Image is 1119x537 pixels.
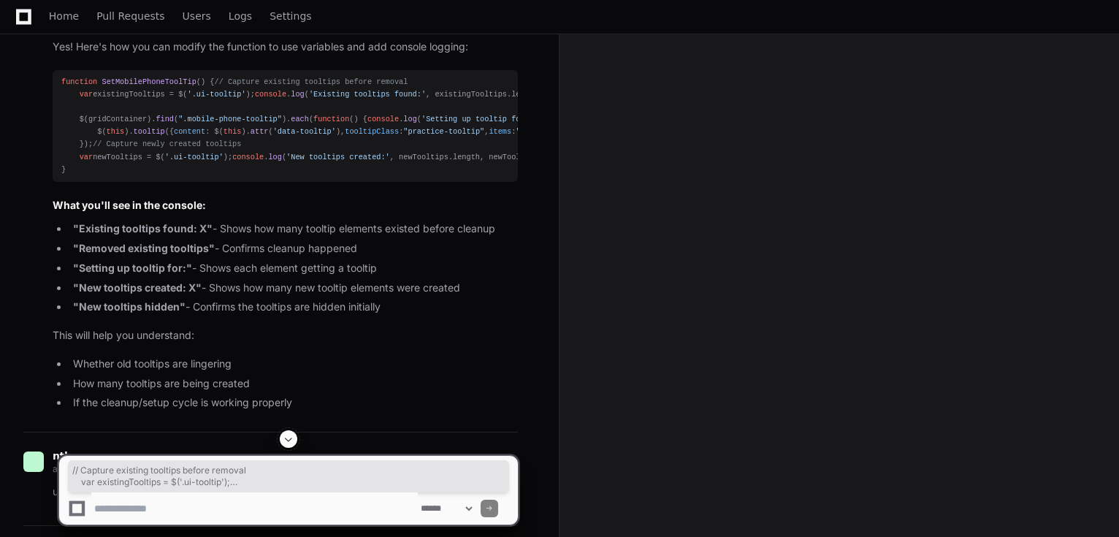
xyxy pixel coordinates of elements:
strong: "Removed existing tooltips" [73,242,215,254]
span: // Capture existing tooltips before removal var existingTooltips = $('.ui-tooltip'); console.log(... [72,465,505,488]
span: tooltipClass [345,127,399,136]
span: Settings [270,12,311,20]
span: each [291,115,309,123]
strong: "Setting up tooltip for: " [73,262,192,274]
li: - Shows how many new tooltip elements were created [69,280,518,297]
span: log [291,90,304,99]
span: this [107,127,125,136]
span: SetMobilePhoneToolTip [102,77,196,86]
strong: "New tooltips hidden" [73,300,186,313]
li: How many tooltips are being created [69,376,518,392]
li: - Shows each element getting a tooltip [69,260,518,277]
li: - Confirms the tooltips are hidden initially [69,299,518,316]
span: this [224,127,242,136]
span: 'Existing tooltips found:' [309,90,426,99]
span: Home [49,12,79,20]
span: tooltip [134,127,165,136]
span: 'Setting up tooltip for:' [421,115,534,123]
span: "practice-tooltip" [403,127,484,136]
li: - Confirms cleanup happened [69,240,518,257]
span: log [403,115,416,123]
span: items [489,127,511,136]
span: console [367,115,399,123]
span: log [268,153,281,161]
span: 'New tooltips created:' [286,153,390,161]
div: ( ) { existingTooltips = $( ); . ( , existingTooltips. , existingTooltips); existingTooltips. ();... [61,76,509,176]
strong: "New tooltips created: X" [73,281,202,294]
strong: "Existing tooltips found: X" [73,222,213,235]
span: console [255,90,286,99]
p: This will help you understand: [53,327,518,344]
span: attr [251,127,269,136]
span: 'data-tooltip' [273,127,336,136]
span: find [156,115,174,123]
p: Yes! Here's how you can modify the function to use variables and add console logging: [53,39,518,56]
span: ".mobile-phone-tooltip" [178,115,282,123]
span: var [80,153,93,161]
span: Users [183,12,211,20]
span: // Capture newly created tooltips [93,140,241,148]
h2: What you'll see in the console: [53,198,518,213]
li: - Shows how many tooltip elements existed before cleanup [69,221,518,237]
span: Logs [229,12,252,20]
span: function [61,77,97,86]
li: Whether old tooltips are lingering [69,356,518,373]
span: console [232,153,264,161]
span: Pull Requests [96,12,164,20]
span: length [453,153,480,161]
span: '.ui-tooltip' [188,90,246,99]
li: If the cleanup/setup cycle is working properly [69,395,518,411]
span: var [80,90,93,99]
span: function [313,115,349,123]
span: length [511,90,538,99]
span: content [174,127,205,136]
span: '.ui-tooltip' [165,153,224,161]
span: // Capture existing tooltips before removal [215,77,408,86]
